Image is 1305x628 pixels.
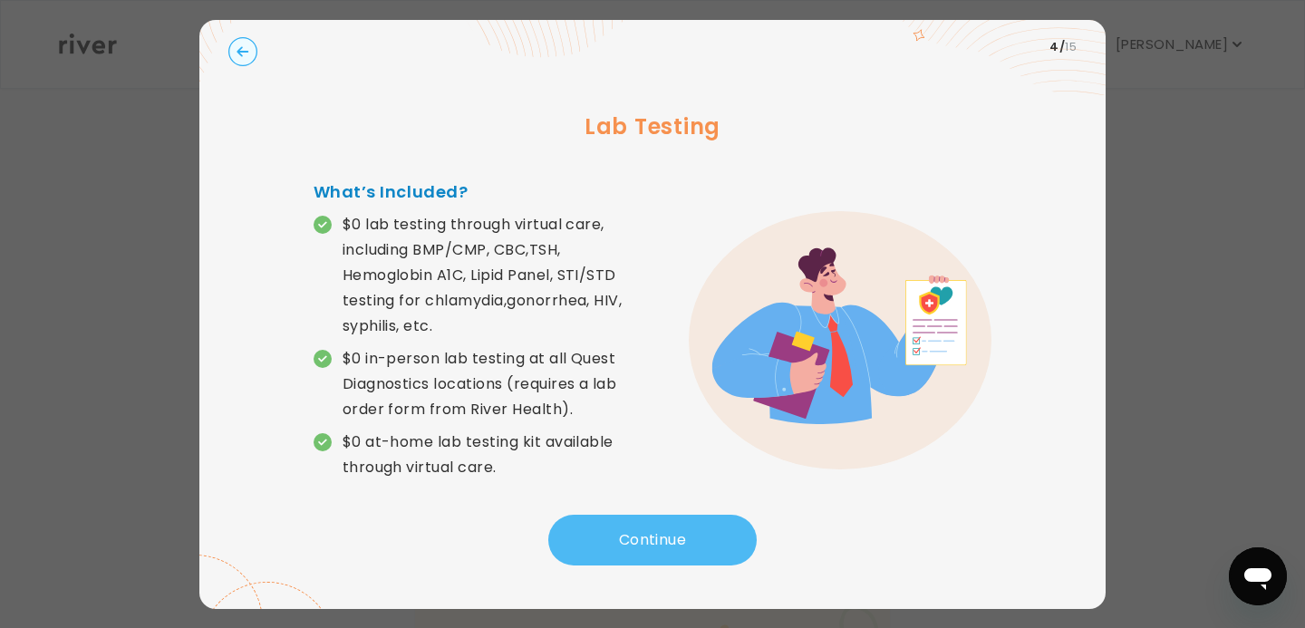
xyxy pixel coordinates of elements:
p: $0 at-home lab testing kit available through virtual care. [343,430,652,480]
iframe: Button to launch messaging window [1229,547,1287,605]
h3: Lab Testing [228,111,1077,143]
button: Continue [548,515,757,565]
p: $0 in-person lab testing at all Quest Diagnostics locations (requires a lab order form from River... [343,346,652,422]
p: $0 lab testing through virtual care, including BMP/CMP, CBC,TSH, Hemoglobin A1C, Lipid Panel, STI... [343,212,652,339]
h4: What’s Included? [314,179,652,205]
img: error graphic [689,211,991,470]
